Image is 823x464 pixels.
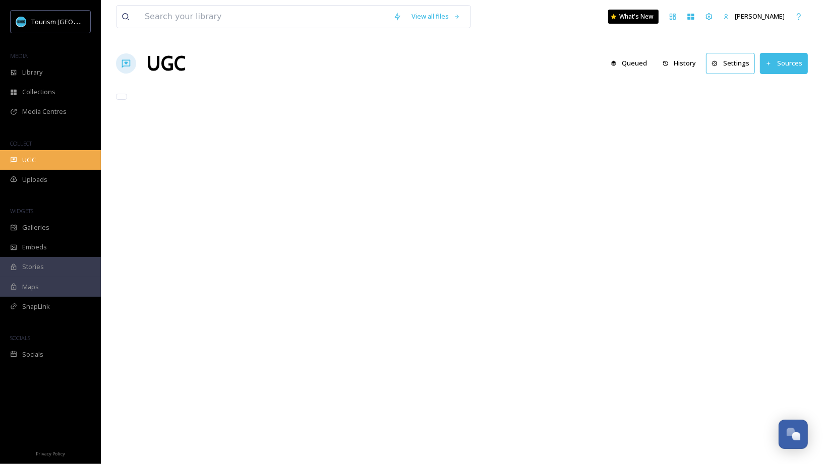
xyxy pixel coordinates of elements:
[22,87,55,97] span: Collections
[10,207,33,215] span: WIDGETS
[760,53,808,74] button: Sources
[706,53,755,74] button: Settings
[22,282,39,292] span: Maps
[606,53,653,73] button: Queued
[10,140,32,147] span: COLLECT
[22,350,43,359] span: Socials
[22,242,47,252] span: Embeds
[22,175,47,184] span: Uploads
[22,302,50,311] span: SnapLink
[10,52,28,59] span: MEDIA
[779,420,808,449] button: Open Chat
[22,223,49,232] span: Galleries
[406,7,465,26] a: View all files
[10,334,30,342] span: SOCIALS
[22,107,67,116] span: Media Centres
[658,53,701,73] button: History
[36,450,65,457] span: Privacy Policy
[735,12,785,21] span: [PERSON_NAME]
[22,262,44,272] span: Stories
[36,447,65,459] a: Privacy Policy
[31,17,122,26] span: Tourism [GEOGRAPHIC_DATA]
[606,53,658,73] a: Queued
[658,53,707,73] a: History
[16,17,26,27] img: tourism_nanaimo_logo.jpeg
[706,53,760,74] a: Settings
[146,48,186,79] a: UGC
[718,7,790,26] a: [PERSON_NAME]
[22,68,42,77] span: Library
[22,155,36,165] span: UGC
[608,10,659,24] a: What's New
[140,6,388,28] input: Search your library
